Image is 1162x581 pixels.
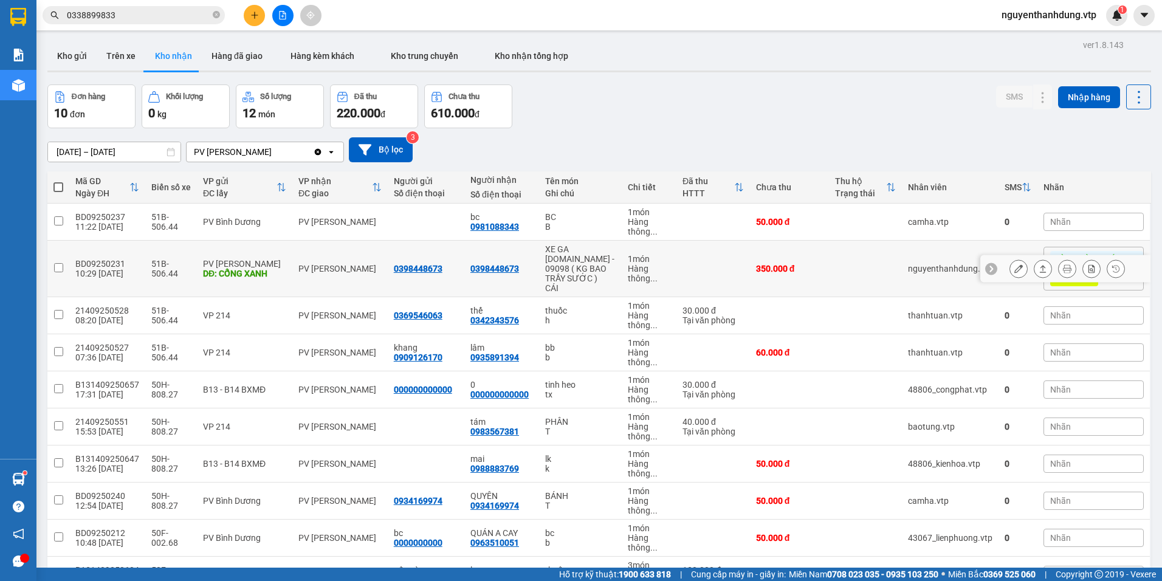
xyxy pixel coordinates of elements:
[682,188,734,198] div: HTTT
[470,190,533,199] div: Số điện thoại
[407,131,419,143] sup: 3
[628,375,670,385] div: 1 món
[75,380,139,390] div: B131409250657
[298,533,382,543] div: PV [PERSON_NAME]
[682,565,744,575] div: 120.000 đ
[545,417,616,427] div: PHÂN
[650,543,658,552] span: ...
[908,311,992,320] div: thanhtuan.vtp
[999,171,1037,204] th: Toggle SortBy
[203,176,277,186] div: VP gửi
[1095,570,1103,579] span: copyright
[151,259,191,278] div: 51B-506.44
[1050,348,1071,357] span: Nhãn
[650,431,658,441] span: ...
[628,449,670,459] div: 1 món
[354,92,377,101] div: Đã thu
[1005,182,1022,192] div: SMS
[12,473,25,486] img: warehouse-icon
[75,390,139,399] div: 17:31 [DATE]
[1005,311,1031,320] div: 0
[992,7,1106,22] span: nguyenthanhdung.vtp
[470,538,519,548] div: 0963510051
[545,501,616,511] div: T
[545,343,616,352] div: bb
[756,496,823,506] div: 50.000 đ
[682,315,744,325] div: Tại văn phòng
[650,469,658,478] span: ...
[394,385,452,394] div: 000000000000
[337,106,380,120] span: 220.000
[470,222,519,232] div: 0981088343
[908,217,992,227] div: camha.vtp
[545,528,616,538] div: bc
[75,315,139,325] div: 08:20 [DATE]
[628,412,670,422] div: 1 món
[12,49,25,61] img: solution-icon
[545,427,616,436] div: T
[470,380,533,390] div: 0
[1054,253,1127,264] span: HÀNG KÈM KHÁCH
[151,306,191,325] div: 51B-506.44
[650,320,658,330] span: ...
[298,422,382,431] div: PV [PERSON_NAME]
[628,348,670,367] div: Hàng thông thường
[242,106,256,120] span: 12
[650,357,658,367] span: ...
[330,84,418,128] button: Đã thu220.000đ
[1005,385,1031,394] div: 0
[13,501,24,512] span: question-circle
[628,422,670,441] div: Hàng thông thường
[545,565,616,575] div: thuốc
[298,459,382,469] div: PV [PERSON_NAME]
[676,171,750,204] th: Toggle SortBy
[166,92,203,101] div: Khối lượng
[394,528,458,538] div: bc
[197,171,292,204] th: Toggle SortBy
[151,212,191,232] div: 51B-506.44
[213,11,220,18] span: close-circle
[470,417,533,427] div: tám
[628,254,670,264] div: 1 món
[691,568,786,581] span: Cung cấp máy in - giấy in:
[1139,10,1150,21] span: caret-down
[682,380,744,390] div: 30.000 đ
[908,459,992,469] div: 48806_kienhoa.vtp
[1043,182,1144,192] div: Nhãn
[1034,260,1052,278] div: Giao hàng
[151,528,191,548] div: 50F-002.68
[394,264,442,273] div: 0398448673
[394,538,442,548] div: 0000000000
[470,491,533,501] div: QUYÊN
[650,273,658,283] span: ...
[545,244,616,283] div: XE GA 48.AD - 09098 ( KG BAO TRẦY SƯỚC )
[628,385,670,404] div: Hàng thông thường
[75,343,139,352] div: 21409250527
[908,264,992,273] div: nguyenthanhdung.vtp
[470,175,533,185] div: Người nhận
[628,264,670,283] div: Hàng thông thường
[545,306,616,315] div: thuốc
[278,11,287,19] span: file-add
[470,501,519,511] div: 0934169974
[298,348,382,357] div: PV [PERSON_NAME]
[97,41,145,70] button: Trên xe
[75,269,139,278] div: 10:29 [DATE]
[628,459,670,478] div: Hàng thông thường
[292,171,388,204] th: Toggle SortBy
[298,264,382,273] div: PV [PERSON_NAME]
[682,306,744,315] div: 30.000 đ
[756,217,823,227] div: 50.000 đ
[75,538,139,548] div: 10:48 [DATE]
[545,454,616,464] div: lk
[1005,348,1031,357] div: 0
[835,176,886,186] div: Thu hộ
[908,182,992,192] div: Nhân viên
[394,496,442,506] div: 0934169974
[449,92,480,101] div: Chưa thu
[202,41,272,70] button: Hàng đã giao
[1058,86,1120,108] button: Nhập hàng
[756,264,823,273] div: 350.000 đ
[272,5,294,26] button: file-add
[1005,533,1031,543] div: 0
